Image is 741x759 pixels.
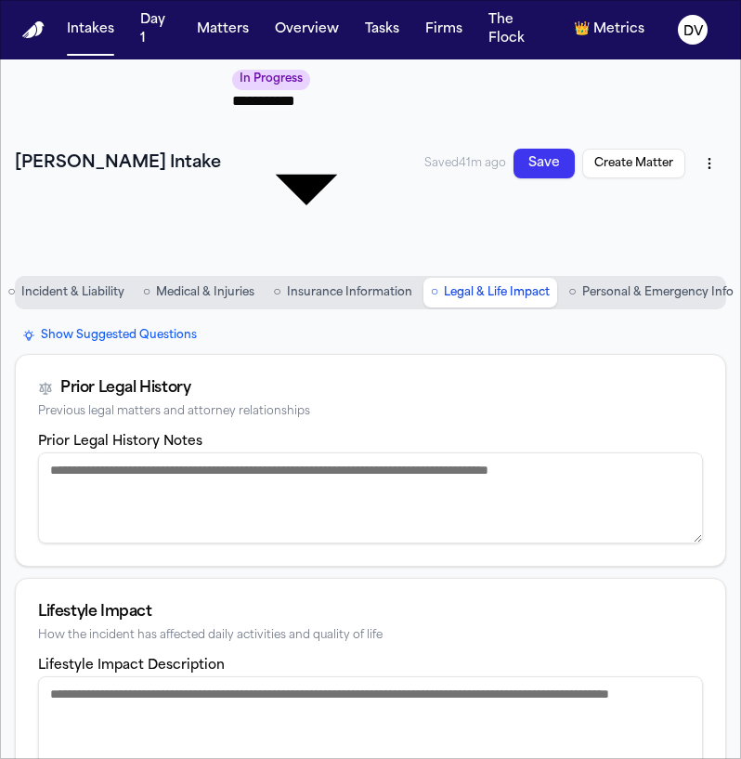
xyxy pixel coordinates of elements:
[143,283,150,302] span: ○
[22,21,45,38] a: Home
[357,13,407,46] button: Tasks
[38,405,703,419] div: Previous legal matters and attorney relationships
[566,13,652,46] button: crownMetrics
[38,629,703,643] div: How the incident has affected daily activities and quality of life
[513,149,575,178] button: Save
[15,150,221,177] h1: [PERSON_NAME] Intake
[38,452,703,543] textarea: Prior legal history
[60,377,190,399] div: Prior Legal History
[38,659,225,673] label: Lifestyle Impact Description
[15,324,204,347] button: Show Suggested Questions
[266,278,419,308] button: Go to Insurance Information
[431,283,438,302] span: ○
[418,13,470,46] button: Firms
[38,435,202,449] label: Prior Legal History Notes
[21,285,124,300] span: Incident & Liability
[232,70,310,90] span: In Progress
[7,283,15,302] span: ○
[136,278,262,308] button: Go to Medical & Injuries
[156,285,254,300] span: Medical & Injuries
[287,285,412,300] span: Insurance Information
[481,4,555,56] button: The Flock
[582,149,685,178] button: Create Matter
[423,278,557,308] button: Go to Legal & Life Impact
[568,283,576,302] span: ○
[189,13,256,46] button: Matters
[59,13,122,46] button: Intakes
[444,285,550,300] span: Legal & Life Impact
[693,147,726,180] button: More actions
[38,601,703,623] div: Lifestyle Impact
[133,4,178,56] button: Day 1
[273,283,280,302] span: ○
[424,156,506,171] span: Saved 41m ago
[267,13,346,46] button: Overview
[22,21,45,38] img: Finch Logo
[561,278,740,308] button: Go to Personal & Emergency Info
[232,67,381,261] div: Update intake status
[582,285,734,300] span: Personal & Emergency Info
